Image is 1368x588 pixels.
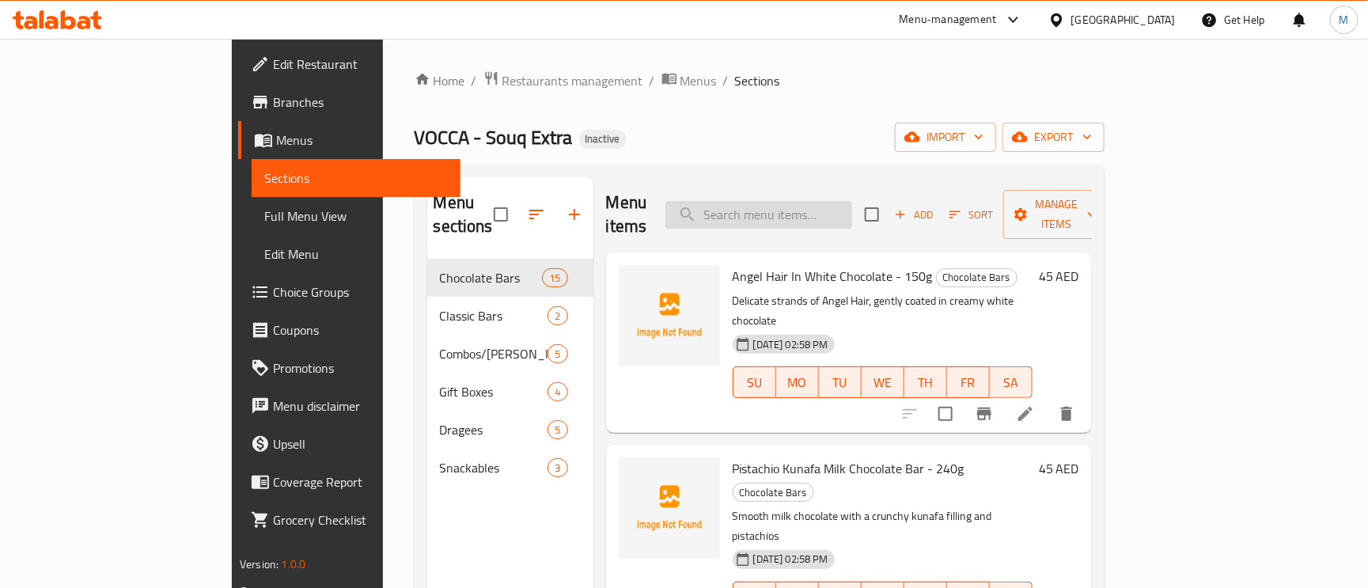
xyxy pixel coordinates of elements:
[1340,11,1349,28] span: M
[440,306,548,325] span: Classic Bars
[619,457,720,559] img: Pistachio Kunafa Milk Chocolate Bar - 240g
[904,366,947,398] button: TH
[440,268,543,287] span: Chocolate Bars
[252,159,460,197] a: Sections
[427,297,593,335] div: Classic Bars2
[276,131,448,150] span: Menus
[427,335,593,373] div: Combos/[PERSON_NAME]5
[1039,457,1079,480] h6: 45 AED
[273,396,448,415] span: Menu disclaimer
[252,197,460,235] a: Full Menu View
[889,203,939,227] button: Add
[733,291,1033,331] p: Delicate strands of Angel Hair, gently coated in creamy white chocolate
[427,373,593,411] div: Gift Boxes4
[548,306,567,325] div: items
[1002,123,1105,152] button: export
[238,501,460,539] a: Grocery Checklist
[825,371,855,394] span: TU
[665,201,852,229] input: search
[238,45,460,83] a: Edit Restaurant
[273,510,448,529] span: Grocery Checklist
[238,83,460,121] a: Branches
[990,366,1033,398] button: SA
[740,371,770,394] span: SU
[911,371,941,394] span: TH
[680,71,717,90] span: Menus
[543,271,567,286] span: 15
[579,132,627,146] span: Inactive
[483,70,643,91] a: Restaurants management
[484,198,517,231] span: Select all sections
[900,10,997,29] div: Menu-management
[949,206,993,224] span: Sort
[733,264,933,288] span: Angel Hair In White Chocolate - 150g
[650,71,655,90] li: /
[1048,395,1086,433] button: delete
[947,366,990,398] button: FR
[472,71,477,90] li: /
[548,344,567,363] div: items
[240,554,279,575] span: Version:
[281,554,305,575] span: 1.0.0
[238,463,460,501] a: Coverage Report
[440,344,548,363] span: Combos/[PERSON_NAME]
[1015,127,1092,147] span: export
[939,203,1003,227] span: Sort items
[1016,404,1035,423] a: Edit menu item
[434,191,494,238] h2: Menu sections
[238,121,460,159] a: Menus
[440,420,548,439] span: Dragees
[937,268,1017,286] span: Chocolate Bars
[579,130,627,149] div: Inactive
[548,309,567,324] span: 2
[953,371,983,394] span: FR
[548,385,567,400] span: 4
[1003,190,1109,239] button: Manage items
[1016,195,1097,234] span: Manage items
[733,506,1033,546] p: Smooth milk chocolate with a crunchy kunafa filling and pistachios
[264,245,448,264] span: Edit Menu
[238,425,460,463] a: Upsell
[427,411,593,449] div: Dragees5
[548,347,567,362] span: 5
[892,206,935,224] span: Add
[427,449,593,487] div: Snackables3
[548,382,567,401] div: items
[747,337,835,352] span: [DATE] 02:58 PM
[1071,11,1176,28] div: [GEOGRAPHIC_DATA]
[273,434,448,453] span: Upsell
[415,70,1105,91] nav: breadcrumb
[661,70,717,91] a: Menus
[862,366,904,398] button: WE
[415,119,573,155] span: VOCCA - Souq Extra
[252,235,460,273] a: Edit Menu
[273,55,448,74] span: Edit Restaurant
[427,252,593,493] nav: Menu sections
[427,259,593,297] div: Chocolate Bars15
[548,423,567,438] span: 5
[776,366,819,398] button: MO
[264,207,448,226] span: Full Menu View
[868,371,898,394] span: WE
[783,371,813,394] span: MO
[440,344,548,363] div: Combos/Kunafa Treat
[440,382,548,401] span: Gift Boxes
[747,552,835,567] span: [DATE] 02:58 PM
[264,169,448,188] span: Sections
[619,265,720,366] img: Angel Hair In White Chocolate - 150g
[273,283,448,302] span: Choice Groups
[502,71,643,90] span: Restaurants management
[908,127,983,147] span: import
[238,387,460,425] a: Menu disclaimer
[548,461,567,476] span: 3
[996,371,1026,394] span: SA
[517,195,555,233] span: Sort sections
[965,395,1003,433] button: Branch-specific-item
[548,458,567,477] div: items
[733,483,814,502] div: Chocolate Bars
[273,93,448,112] span: Branches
